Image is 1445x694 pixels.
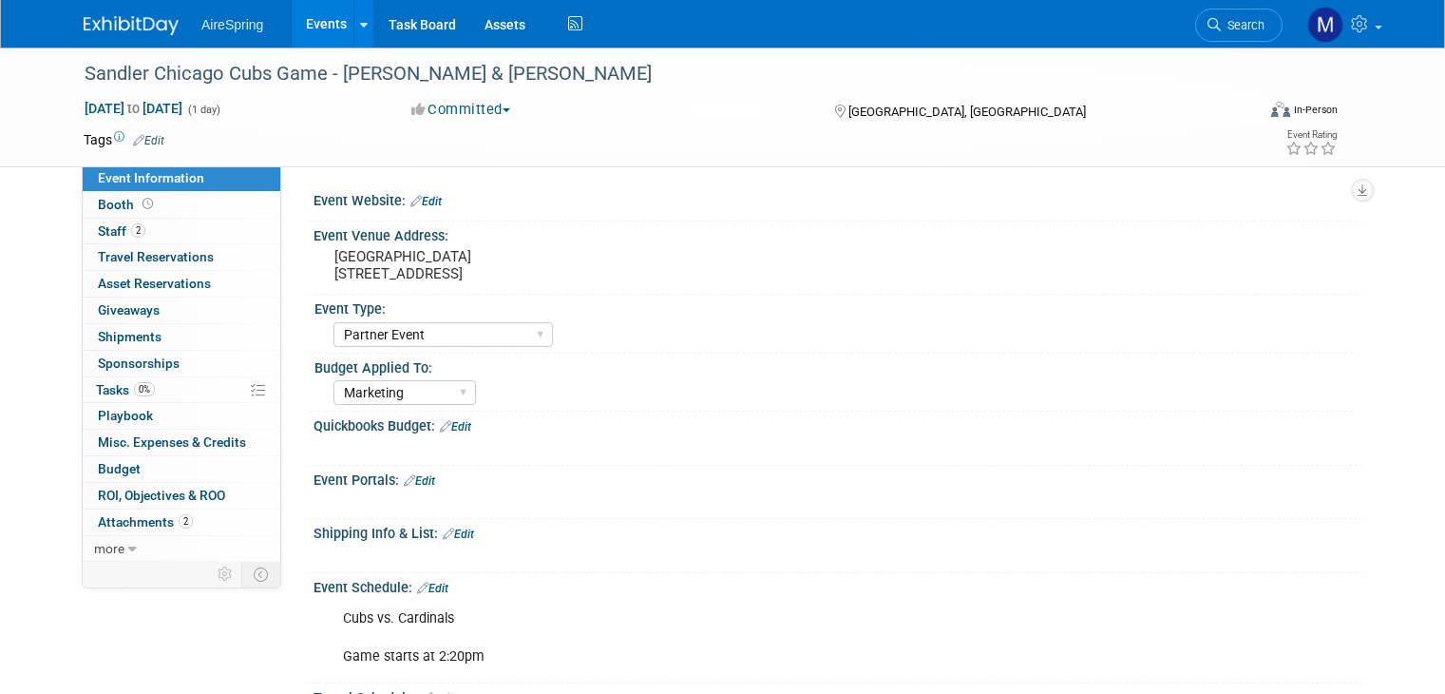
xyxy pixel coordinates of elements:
a: Booth [83,192,280,218]
span: Attachments [98,514,193,530]
a: Tasks0% [83,377,280,403]
span: to [124,101,143,116]
img: Format-Inperson.png [1271,102,1290,117]
span: Event Information [98,170,204,185]
a: Sponsorships [83,351,280,376]
td: Tags [84,130,164,149]
a: Playbook [83,403,280,429]
span: [GEOGRAPHIC_DATA], [GEOGRAPHIC_DATA] [848,105,1086,119]
span: Booth [98,197,157,212]
div: Event Website: [314,186,1361,211]
span: Playbook [98,408,153,423]
span: Search [1221,18,1264,32]
a: Attachments2 [83,510,280,535]
a: Misc. Expenses & Credits [83,430,280,455]
a: Edit [417,582,448,595]
span: Booth not reserved yet [139,197,157,211]
a: Edit [410,195,442,208]
span: Staff [98,223,145,239]
a: Edit [133,134,164,147]
span: 2 [179,514,193,529]
a: Edit [443,528,474,541]
div: Budget Applied To: [314,354,1353,377]
div: Event Portals: [314,466,1361,491]
span: Travel Reservations [98,249,214,264]
div: Sandler Chicago Cubs Game - [PERSON_NAME] & [PERSON_NAME] [78,57,1231,91]
a: Staff2 [83,219,280,244]
div: Event Rating [1285,130,1337,140]
a: Event Information [83,165,280,191]
div: In-Person [1293,103,1338,117]
span: more [94,541,124,556]
a: Asset Reservations [83,271,280,297]
a: Giveaways [83,298,280,323]
div: Event Schedule: [314,573,1361,598]
a: Search [1195,9,1283,42]
a: Budget [83,456,280,482]
a: Shipments [83,324,280,350]
a: Edit [404,474,435,488]
span: ROI, Objectives & ROO [98,488,225,503]
span: Sponsorships [98,356,180,371]
div: Shipping Info & List: [314,519,1361,544]
td: Toggle Event Tabs [242,562,281,587]
button: Committed [405,100,518,120]
td: Personalize Event Tab Strip [209,562,242,587]
span: Giveaways [98,302,160,318]
div: Quickbooks Budget: [314,412,1361,436]
span: Misc. Expenses & Credits [98,434,246,450]
span: [DATE] [DATE] [84,100,183,117]
a: Travel Reservations [83,244,280,270]
span: Asset Reservations [98,276,211,291]
img: ExhibitDay [84,16,179,35]
div: Event Venue Address: [314,222,1361,245]
span: 2 [131,223,145,238]
a: ROI, Objectives & ROO [83,483,280,509]
img: Matthew Peck [1307,7,1343,43]
div: Event Type: [314,295,1353,318]
a: Edit [440,420,471,434]
span: AireSpring [201,17,263,32]
span: (1 day) [186,104,220,116]
pre: [GEOGRAPHIC_DATA] [STREET_ADDRESS] [334,248,730,282]
span: 0% [134,382,155,396]
div: Event Format [1152,99,1338,127]
div: Cubs vs. Cardinals Game starts at 2:20pm [330,600,1158,676]
a: more [83,536,280,562]
span: Shipments [98,329,162,344]
span: Tasks [96,382,155,397]
span: Budget [98,461,141,476]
